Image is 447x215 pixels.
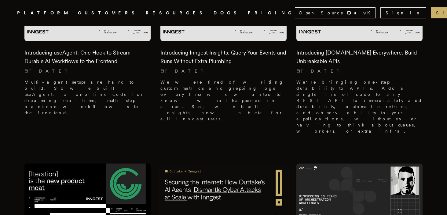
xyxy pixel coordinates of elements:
[24,79,151,116] p: Multi-agent setups are hard to build. So we built useAgent: a one-line code for streaming real-ti...
[160,79,287,122] p: We were tired of writing custom metrics and grepping logs every time we wanted to know what happe...
[296,68,423,74] p: [DATE]
[248,9,295,17] a: PRICING
[17,9,71,17] button: PLATFORM
[354,10,374,16] span: 4.9 K
[214,9,240,17] a: DOCS
[24,68,151,74] p: [DATE]
[146,9,206,17] button: RESOURCES
[24,48,151,66] h2: Introducing useAgent: One Hook to Stream Durable AI Workflows to the Frontend
[78,9,138,17] a: CUSTOMERS
[380,7,426,18] a: Sign In
[296,48,423,66] h2: Introducing [DOMAIN_NAME] Everywhere: Build Unbreakable APIs
[160,48,287,66] h2: Introducing Inngest Insights: Query Your Events and Runs Without Extra Plumbing
[296,79,423,134] p: We're bringing one-step durability to APIs. Add a single line of code to any REST API to immediat...
[299,10,344,16] span: Open Source
[160,68,287,74] p: [DATE]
